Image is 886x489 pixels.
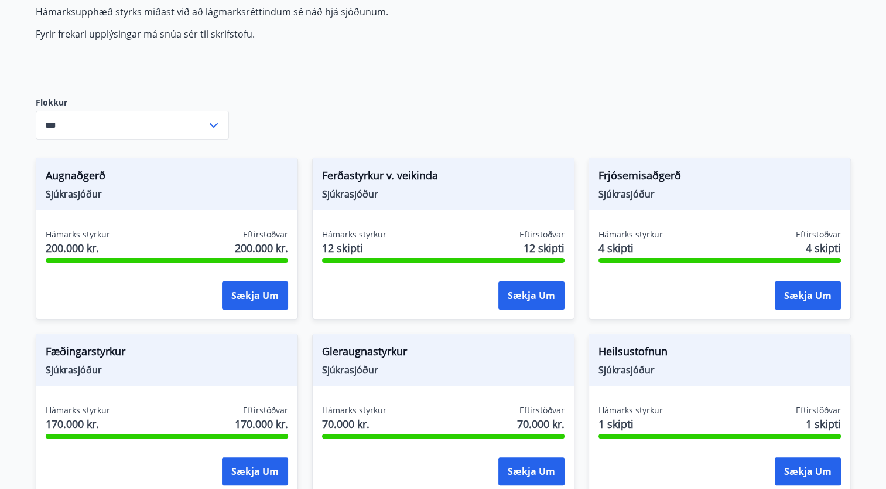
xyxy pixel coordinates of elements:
[517,416,565,432] span: 70.000 kr.
[36,28,589,40] p: Fyrir frekari upplýsingar má snúa sér til skrifstofu.
[322,240,386,256] span: 12 skipti
[46,344,288,364] span: Fæðingarstyrkur
[598,405,663,416] span: Hámarks styrkur
[498,281,565,310] button: Sækja um
[598,229,663,240] span: Hámarks styrkur
[598,344,841,364] span: Heilsustofnun
[524,240,565,256] span: 12 skipti
[598,240,663,256] span: 4 skipti
[775,281,841,310] button: Sækja um
[46,229,110,240] span: Hámarks styrkur
[322,188,565,201] span: Sjúkrasjóður
[796,405,841,416] span: Eftirstöðvar
[322,344,565,364] span: Gleraugnastyrkur
[775,457,841,485] button: Sækja um
[598,188,841,201] span: Sjúkrasjóður
[36,97,229,108] label: Flokkur
[796,229,841,240] span: Eftirstöðvar
[322,229,386,240] span: Hámarks styrkur
[322,168,565,188] span: Ferðastyrkur v. veikinda
[46,416,110,432] span: 170.000 kr.
[806,240,841,256] span: 4 skipti
[498,457,565,485] button: Sækja um
[222,281,288,310] button: Sækja um
[322,416,386,432] span: 70.000 kr.
[46,364,288,376] span: Sjúkrasjóður
[519,405,565,416] span: Eftirstöðvar
[235,240,288,256] span: 200.000 kr.
[222,457,288,485] button: Sækja um
[36,5,589,18] p: Hámarksupphæð styrks miðast við að lágmarksréttindum sé náð hjá sjóðunum.
[598,416,663,432] span: 1 skipti
[46,188,288,201] span: Sjúkrasjóður
[519,229,565,240] span: Eftirstöðvar
[235,416,288,432] span: 170.000 kr.
[46,168,288,188] span: Augnaðgerð
[322,364,565,376] span: Sjúkrasjóður
[243,229,288,240] span: Eftirstöðvar
[598,168,841,188] span: Frjósemisaðgerð
[243,405,288,416] span: Eftirstöðvar
[46,405,110,416] span: Hámarks styrkur
[322,405,386,416] span: Hámarks styrkur
[598,364,841,376] span: Sjúkrasjóður
[806,416,841,432] span: 1 skipti
[46,240,110,256] span: 200.000 kr.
